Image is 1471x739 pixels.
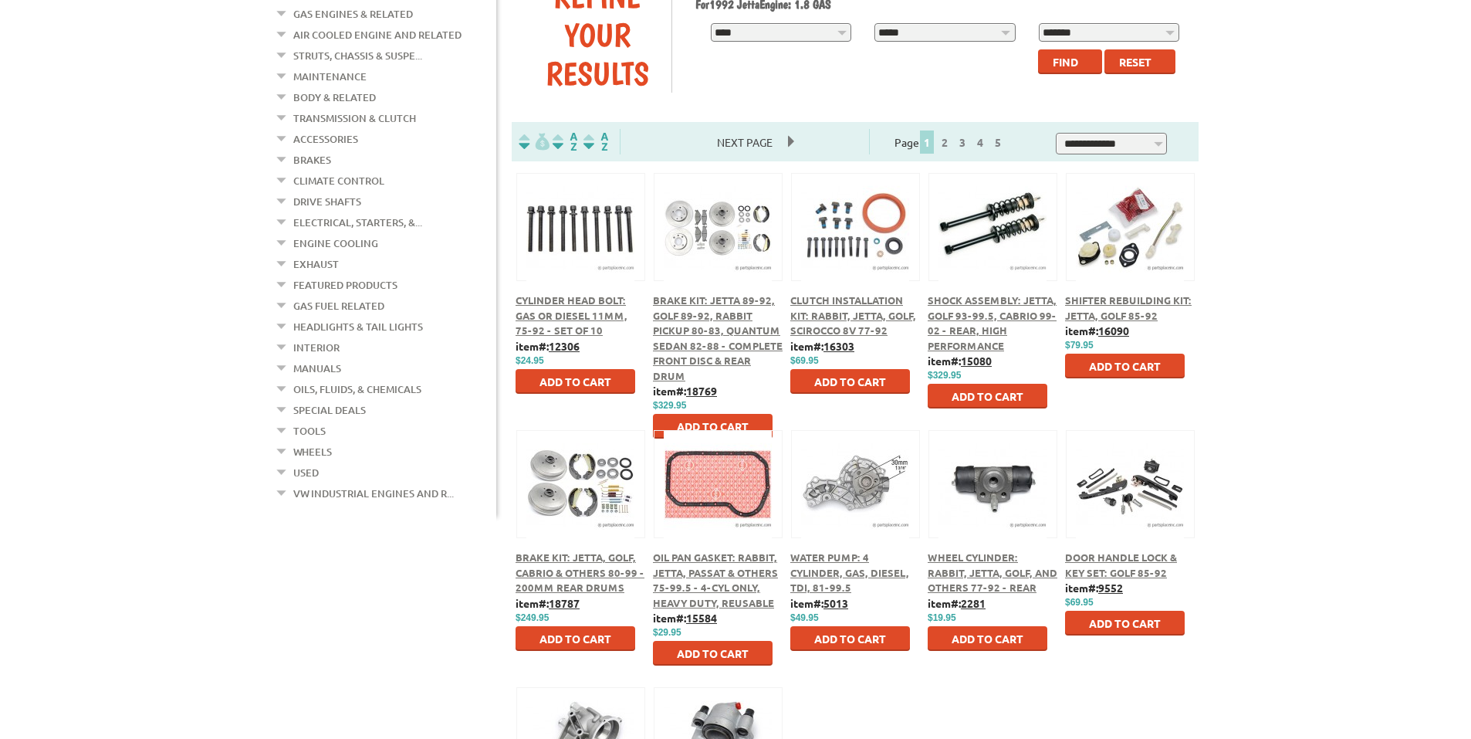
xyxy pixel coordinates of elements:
[790,596,848,610] b: item#:
[928,370,961,381] span: $329.95
[1053,55,1078,69] span: Find
[293,212,422,232] a: Electrical, Starters, &...
[293,25,462,45] a: Air Cooled Engine and Related
[677,419,749,433] span: Add to Cart
[549,596,580,610] u: 18787
[961,354,992,368] u: 15080
[928,354,992,368] b: item#:
[293,379,421,399] a: Oils, Fluids, & Chemicals
[293,483,454,503] a: VW Industrial Engines and R...
[653,400,686,411] span: $329.95
[539,632,611,646] span: Add to Cart
[952,632,1023,646] span: Add to Cart
[293,421,326,441] a: Tools
[1065,354,1185,378] button: Add to Cart
[1065,611,1185,636] button: Add to Cart
[1065,597,1094,608] span: $69.95
[973,135,987,149] a: 4
[293,66,367,86] a: Maintenance
[928,384,1047,408] button: Add to Cart
[516,626,635,651] button: Add to Cart
[702,135,788,149] a: Next Page
[686,384,717,398] u: 18769
[293,337,340,358] a: Interior
[293,254,339,274] a: Exhaust
[516,369,635,394] button: Add to Cart
[790,612,819,623] span: $49.95
[1089,616,1161,630] span: Add to Cart
[928,293,1057,352] a: Shock Assembly: Jetta, Golf 93-99.5, Cabrio 99-02 - Rear, High Performance
[580,133,611,151] img: Sort by Sales Rank
[1098,324,1129,337] u: 16090
[653,611,717,625] b: item#:
[293,442,332,462] a: Wheels
[1098,581,1123,595] u: 9552
[677,646,749,660] span: Add to Cart
[653,641,773,666] button: Add to Cart
[293,317,423,337] a: Headlights & Tail Lights
[790,626,910,651] button: Add to Cart
[653,293,783,382] a: Brake Kit: Jetta 89-92, Golf 89-92, Rabbit Pickup 80-83, Quantum Sedan 82-88 - Complete Front Dis...
[293,108,416,128] a: Transmission & Clutch
[928,612,956,623] span: $19.95
[293,233,378,253] a: Engine Cooling
[653,414,773,439] button: Add to Cart
[293,4,413,24] a: Gas Engines & Related
[293,296,384,316] a: Gas Fuel Related
[790,339,854,353] b: item#:
[790,293,916,337] a: Clutch Installation Kit: Rabbit, Jetta, Golf, Scirocco 8V 77-92
[293,400,366,420] a: Special Deals
[293,463,319,483] a: Used
[1065,324,1129,337] b: item#:
[814,375,886,388] span: Add to Cart
[516,293,627,337] a: Cylinder Head Bolt: Gas or Diesel 11mm, 75-92 - Set Of 10
[1104,49,1175,74] button: Reset
[516,339,580,353] b: item#:
[516,551,644,594] a: Brake Kit: Jetta, Golf, Cabrio & Others 80-99 - 200mm Rear Drums
[1065,340,1094,351] span: $79.95
[928,551,1057,594] a: Wheel Cylinder: Rabbit, Jetta, Golf, and others 77-92 - Rear
[293,87,376,107] a: Body & Related
[516,355,544,366] span: $24.95
[293,275,397,295] a: Featured Products
[516,612,549,623] span: $249.95
[928,596,986,610] b: item#:
[550,133,580,151] img: Sort by Headline
[1089,359,1161,373] span: Add to Cart
[928,626,1047,651] button: Add to Cart
[549,339,580,353] u: 12306
[790,369,910,394] button: Add to Cart
[653,551,778,609] a: Oil Pan Gasket: Rabbit, Jetta, Passat & Others 75-99.5 - 4-Cyl Only, Heavy Duty, Reusable
[1065,581,1123,595] b: item#:
[653,627,681,638] span: $29.95
[938,135,952,149] a: 2
[991,135,1005,149] a: 5
[790,355,819,366] span: $69.95
[293,150,331,170] a: Brakes
[1038,49,1102,74] button: Find
[293,358,341,378] a: Manuals
[823,596,848,610] u: 5013
[702,131,788,154] span: Next Page
[790,551,909,594] a: Water Pump: 4 Cylinder, Gas, Diesel, TDI, 81-99.5
[1119,55,1151,69] span: Reset
[519,133,550,151] img: filterpricelow.svg
[293,192,361,212] a: Drive Shafts
[1065,551,1177,579] a: Door Handle Lock & Key Set: Golf 85-92
[293,171,384,191] a: Climate Control
[686,611,717,625] u: 15584
[539,375,611,388] span: Add to Cart
[961,596,986,610] u: 2281
[920,131,934,154] span: 1
[1065,293,1192,322] a: Shifter Rebuilding Kit: Jetta, Golf 85-92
